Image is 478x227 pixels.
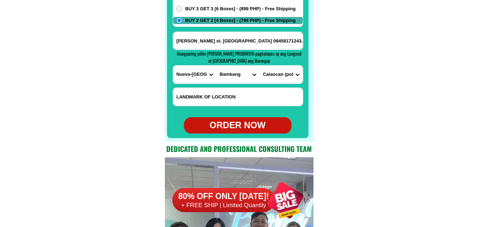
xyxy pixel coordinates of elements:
select: Select province [173,66,216,84]
input: BUY 2 GET 2 [4 Boxes] - (799 PHP) - Free Shipping [177,18,182,23]
span: BUY 2 GET 2 [4 Boxes] - (799 PHP) - Free Shipping [185,17,296,24]
span: Mangyaring piliin [PERSON_NAME] PROBINSYA pagkatapos ay ang Lungsod at [GEOGRAPHIC_DATA] ang Bara... [177,50,301,64]
input: Input LANDMARKOFLOCATION [173,88,303,106]
select: Select commune [259,66,303,84]
input: Input address [173,32,303,50]
input: BUY 3 GET 3 [6 Boxes] - (899 PHP) - Free Shipping [177,6,182,11]
h2: Dedicated and professional consulting team [165,143,313,154]
select: Select district [216,66,259,84]
div: ORDER NOW [184,119,292,132]
h6: + FREE SHIP | Limited Quantily [172,202,275,209]
h6: 80% OFF ONLY [DATE]! [172,191,275,202]
span: BUY 3 GET 3 [6 Boxes] - (899 PHP) - Free Shipping [185,5,296,12]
